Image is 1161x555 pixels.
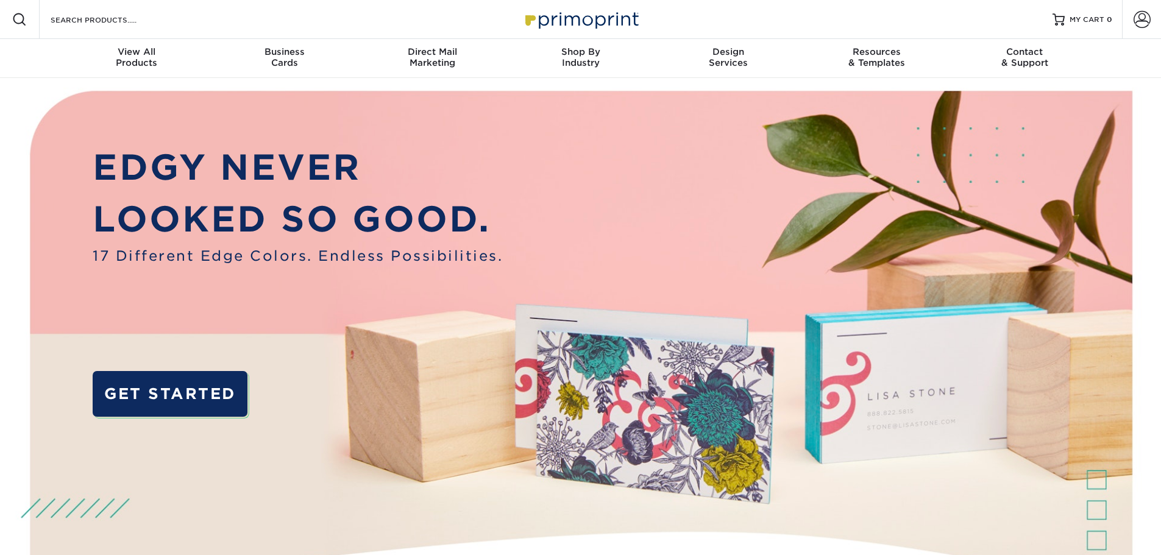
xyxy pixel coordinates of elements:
a: DesignServices [655,39,803,78]
span: Design [655,46,803,57]
img: Primoprint [520,6,642,32]
span: Contact [951,46,1099,57]
a: GET STARTED [93,371,247,417]
a: Contact& Support [951,39,1099,78]
div: & Support [951,46,1099,68]
span: 0 [1107,15,1112,24]
span: Direct Mail [358,46,506,57]
input: SEARCH PRODUCTS..... [49,12,168,27]
div: Services [655,46,803,68]
div: Cards [210,46,358,68]
span: 17 Different Edge Colors. Endless Possibilities. [93,246,503,266]
div: & Templates [803,46,951,68]
div: Products [63,46,211,68]
span: Shop By [506,46,655,57]
span: Business [210,46,358,57]
a: BusinessCards [210,39,358,78]
p: LOOKED SO GOOD. [93,193,503,246]
a: View AllProducts [63,39,211,78]
a: Direct MailMarketing [358,39,506,78]
div: Marketing [358,46,506,68]
span: MY CART [1070,15,1104,25]
a: Resources& Templates [803,39,951,78]
span: Resources [803,46,951,57]
a: Shop ByIndustry [506,39,655,78]
div: Industry [506,46,655,68]
p: EDGY NEVER [93,141,503,194]
span: View All [63,46,211,57]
